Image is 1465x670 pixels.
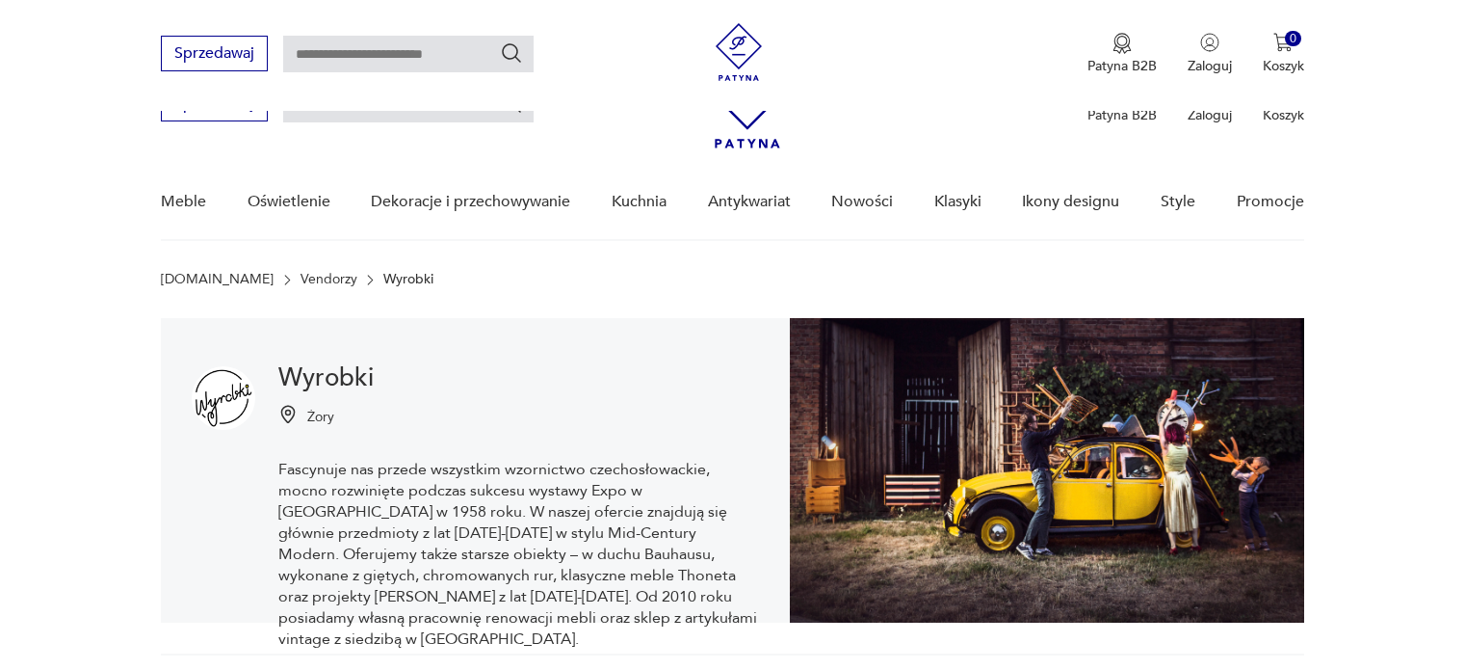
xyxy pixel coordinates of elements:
img: Wyrobki [192,366,255,430]
img: Patyna - sklep z meblami i dekoracjami vintage [710,23,768,81]
p: Fascynuje nas przede wszystkim wzornictwo czechosłowackie, mocno rozwinięte podczas sukcesu wysta... [278,459,759,650]
img: Ikonka pinezki mapy [278,405,298,424]
a: Klasyki [934,165,981,239]
p: Patyna B2B [1087,106,1157,124]
p: Zaloguj [1188,106,1232,124]
button: Patyna B2B [1087,33,1157,75]
a: Kuchnia [612,165,667,239]
img: Wyrobki [790,318,1304,623]
a: Vendorzy [301,272,357,287]
img: Ikona koszyka [1273,33,1293,52]
h1: Wyrobki [278,366,759,389]
a: Style [1161,165,1195,239]
p: Wyrobki [383,272,433,287]
img: Ikonka użytkownika [1200,33,1219,52]
button: Zaloguj [1188,33,1232,75]
button: 0Koszyk [1263,33,1304,75]
p: Koszyk [1263,57,1304,75]
button: Szukaj [500,41,523,65]
a: Meble [161,165,206,239]
a: Antykwariat [708,165,791,239]
a: Sprzedawaj [161,98,268,112]
a: Ikona medaluPatyna B2B [1087,33,1157,75]
a: [DOMAIN_NAME] [161,272,274,287]
p: Zaloguj [1188,57,1232,75]
p: Koszyk [1263,106,1304,124]
p: Patyna B2B [1087,57,1157,75]
a: Sprzedawaj [161,48,268,62]
a: Promocje [1237,165,1304,239]
a: Oświetlenie [248,165,330,239]
a: Dekoracje i przechowywanie [371,165,570,239]
a: Ikony designu [1022,165,1119,239]
p: Żory [307,408,334,426]
div: 0 [1285,31,1301,47]
img: Ikona medalu [1112,33,1132,54]
button: Sprzedawaj [161,36,268,71]
a: Nowości [831,165,893,239]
